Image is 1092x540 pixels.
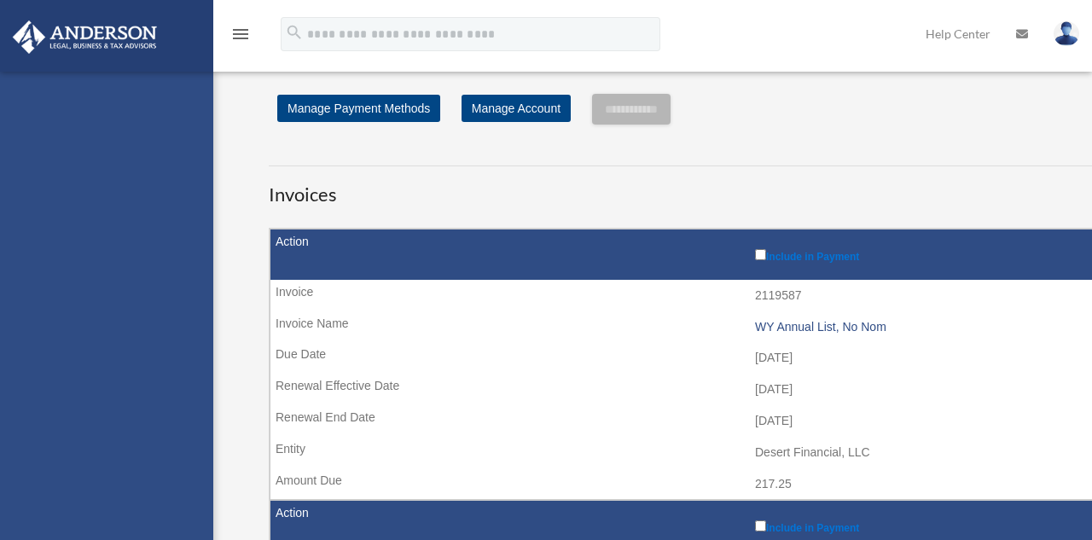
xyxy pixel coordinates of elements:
input: Include in Payment [755,249,766,260]
img: Anderson Advisors Platinum Portal [8,20,162,54]
a: Manage Account [462,95,571,122]
i: search [285,23,304,42]
a: menu [230,30,251,44]
input: Include in Payment [755,520,766,531]
i: menu [230,24,251,44]
a: Manage Payment Methods [277,95,440,122]
img: User Pic [1054,21,1079,46]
